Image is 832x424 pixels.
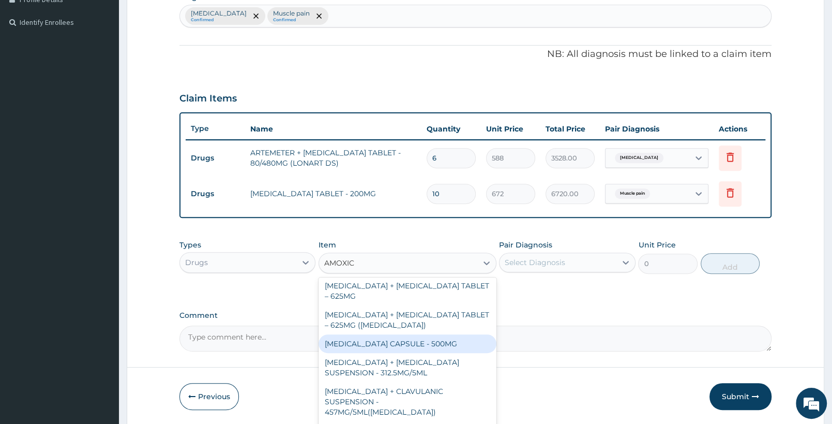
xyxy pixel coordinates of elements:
[319,353,496,382] div: [MEDICAL_DATA] + [MEDICAL_DATA] SUSPENSION - 312.5MG/5ML
[5,283,197,319] textarea: Type your message and hit 'Enter'
[54,58,174,71] div: Chat with us now
[319,276,496,305] div: [MEDICAL_DATA] + [MEDICAL_DATA] TABLET – 625MG
[179,48,772,61] p: NB: All diagnosis must be linked to a claim item
[319,382,496,421] div: [MEDICAL_DATA] + CLAVULANIC SUSPENSION - 457MG/5ML([MEDICAL_DATA])
[319,305,496,334] div: [MEDICAL_DATA] + [MEDICAL_DATA] TABLET – 625MG ([MEDICAL_DATA])
[499,240,552,250] label: Pair Diagnosis
[505,257,565,268] div: Select Diagnosis
[421,119,481,139] th: Quantity
[245,142,421,173] td: ARTEMETER + [MEDICAL_DATA] TABLET - 80/480MG (LONART DS)
[179,241,201,250] label: Types
[273,9,310,18] p: Muscle pain
[481,119,540,139] th: Unit Price
[314,11,324,21] span: remove selection option
[709,383,772,410] button: Submit
[186,184,245,203] td: Drugs
[60,130,143,235] span: We're online!
[245,183,421,204] td: [MEDICAL_DATA] TABLET - 200MG
[186,119,245,138] th: Type
[245,119,421,139] th: Name
[600,119,714,139] th: Pair Diagnosis
[191,18,247,23] small: Confirmed
[638,240,675,250] label: Unit Price
[170,5,194,30] div: Minimize live chat window
[179,93,237,105] h3: Claim Items
[540,119,600,139] th: Total Price
[714,119,765,139] th: Actions
[273,18,310,23] small: Confirmed
[251,11,261,21] span: remove selection option
[19,52,42,78] img: d_794563401_company_1708531726252_794563401
[179,311,772,320] label: Comment
[615,153,663,163] span: [MEDICAL_DATA]
[319,334,496,353] div: [MEDICAL_DATA] CAPSULE - 500MG
[615,188,650,199] span: Muscle pain
[191,9,247,18] p: [MEDICAL_DATA]
[186,149,245,168] td: Drugs
[185,257,208,268] div: Drugs
[179,383,239,410] button: Previous
[701,253,760,274] button: Add
[319,240,336,250] label: Item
